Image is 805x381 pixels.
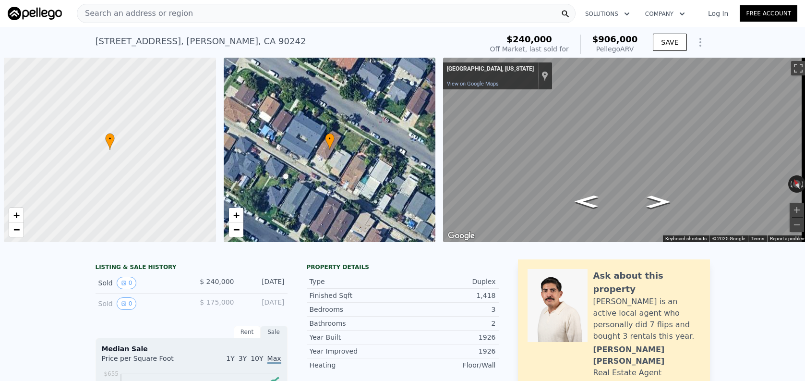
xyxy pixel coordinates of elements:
button: Reset the view [789,175,804,194]
div: 1926 [403,332,496,342]
span: Max [267,355,281,364]
div: Sale [261,326,288,338]
a: Show location on map [541,71,548,81]
div: [STREET_ADDRESS] , [PERSON_NAME] , CA 90242 [96,35,306,48]
path: Go Northwest [565,192,609,210]
a: Zoom out [9,222,24,237]
button: SAVE [653,34,686,51]
button: Company [637,5,693,23]
a: Log In [697,9,740,18]
a: View on Google Maps [447,81,499,87]
span: $906,000 [592,34,638,44]
button: Solutions [577,5,637,23]
div: 1,418 [403,291,496,300]
button: View historical data [117,277,137,289]
span: + [233,209,239,221]
div: LISTING & SALE HISTORY [96,263,288,273]
div: Off Market, last sold for [490,44,569,54]
div: Type [310,277,403,286]
img: Google [445,230,477,242]
div: Sold [98,297,184,310]
div: 1926 [403,346,496,356]
span: • [105,135,115,143]
div: Sold [98,277,184,289]
a: Zoom in [9,208,24,222]
div: Rent [234,326,261,338]
span: $ 240,000 [200,278,234,285]
path: Go East [637,193,681,211]
button: Zoom out [790,218,804,232]
span: © 2025 Google [712,236,745,241]
div: [DATE] [242,297,285,310]
div: Heating [310,360,403,370]
div: [GEOGRAPHIC_DATA], [US_STATE] [447,65,534,73]
div: • [105,133,115,150]
a: Terms [751,236,764,241]
span: $240,000 [506,34,552,44]
a: Free Account [740,5,797,22]
a: Zoom out [229,222,243,237]
span: Search an address or region [77,8,193,19]
div: Finished Sqft [310,291,403,300]
tspan: $655 [104,370,119,377]
div: • [325,133,335,150]
div: Ask about this property [593,269,700,296]
div: Median Sale [102,344,281,354]
button: Show Options [691,33,710,52]
div: Duplex [403,277,496,286]
div: Price per Square Foot [102,354,192,369]
button: Rotate counterclockwise [788,175,793,193]
div: [PERSON_NAME] is an active local agent who personally did 7 flips and bought 3 rentals this year. [593,296,700,342]
div: Year Improved [310,346,403,356]
div: Bathrooms [310,319,403,328]
div: Pellego ARV [592,44,638,54]
div: Year Built [310,332,403,342]
div: 3 [403,305,496,314]
span: + [13,209,20,221]
div: Real Estate Agent [593,367,662,379]
span: • [325,135,335,143]
a: Zoom in [229,208,243,222]
span: 10Y [251,355,263,362]
a: Open this area in Google Maps (opens a new window) [445,230,477,242]
div: [DATE] [242,277,285,289]
div: 2 [403,319,496,328]
button: Keyboard shortcuts [665,235,707,242]
span: 1Y [226,355,234,362]
div: Property details [307,263,499,271]
div: [PERSON_NAME] [PERSON_NAME] [593,344,700,367]
div: Floor/Wall [403,360,496,370]
span: $ 175,000 [200,298,234,306]
div: Bedrooms [310,305,403,314]
span: − [233,223,239,235]
img: Pellego [8,7,62,20]
span: − [13,223,20,235]
span: 3Y [239,355,247,362]
button: Zoom in [790,203,804,217]
button: View historical data [117,297,137,310]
